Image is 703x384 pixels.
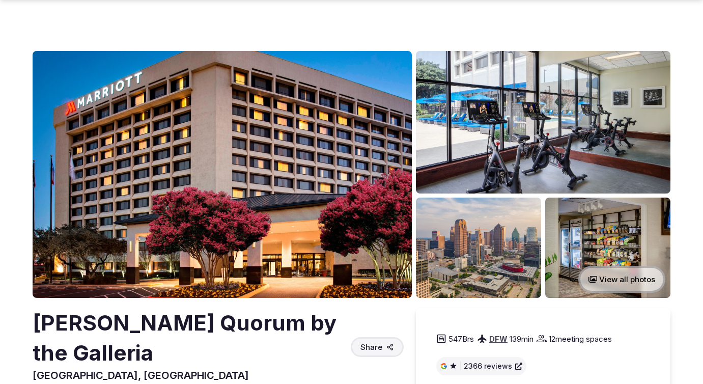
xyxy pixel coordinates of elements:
img: Venue cover photo [33,51,412,298]
button: Share [351,337,404,357]
h2: [PERSON_NAME] Quorum by the Galleria [33,308,347,368]
button: View all photos [578,266,665,293]
span: [GEOGRAPHIC_DATA], [GEOGRAPHIC_DATA] [33,369,249,381]
a: |2366 reviews [440,361,522,371]
span: 547 Brs [448,334,474,344]
span: | [459,361,462,371]
span: 12 meeting spaces [549,334,612,344]
a: DFW [489,334,508,344]
img: Venue gallery photo [545,198,670,298]
span: Share [360,342,382,352]
img: Venue gallery photo [416,51,670,194]
span: 2366 reviews [464,361,512,371]
img: Venue gallery photo [416,198,541,298]
span: 139 min [510,334,533,344]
